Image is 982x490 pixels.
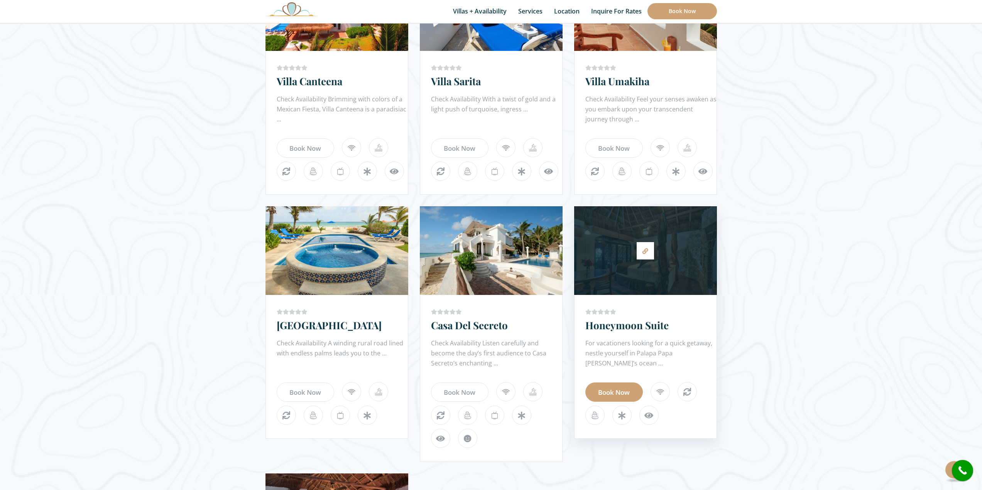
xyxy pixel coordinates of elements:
[585,138,643,158] a: Book Now
[585,74,649,88] a: Villa Umakiha
[585,382,643,402] a: Book Now
[265,2,318,16] img: Awesome Logo
[585,94,717,125] div: Check Availability Feel your senses awaken as you embark upon your transcendent journey through ...
[277,94,408,125] div: Check Availability Brimming with colors of a Mexican Fiesta, Villa Canteena is a paradisiac ...
[277,338,408,369] div: Check Availability A winding rural road lined with endless palms leads you to the ...
[952,460,973,481] a: call
[954,462,971,479] i: call
[431,94,562,125] div: Check Availability With a twist of gold and a light push of turquoise, ingress ...
[585,338,717,369] div: For vacationers looking for a quick getaway, nestle yourself in Palapa Papa [PERSON_NAME]’s ocean...
[277,74,342,88] a: Villa Canteena
[277,318,382,332] a: [GEOGRAPHIC_DATA]
[431,138,488,158] a: Book Now
[431,382,488,402] a: Book Now
[585,318,669,332] a: Honeymoon Suite
[277,138,334,158] a: Book Now
[431,318,508,332] a: Casa Del Secreto
[431,74,481,88] a: Villa Sarita
[277,382,334,402] a: Book Now
[431,338,562,369] div: Check Availability Listen carefully and become the day’s first audience to Casa Secreto’s enchant...
[647,3,717,19] a: Book Now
